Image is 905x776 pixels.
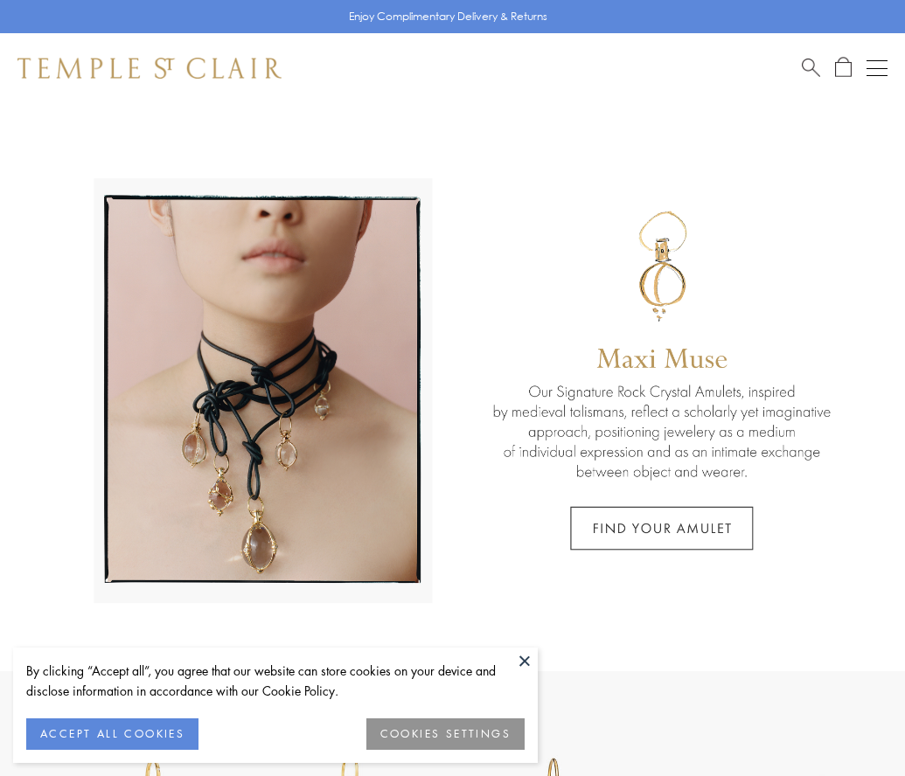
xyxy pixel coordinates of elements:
a: Open Shopping Bag [835,57,852,79]
button: COOKIES SETTINGS [366,718,525,750]
button: ACCEPT ALL COOKIES [26,718,198,750]
button: Open navigation [867,58,888,79]
img: Temple St. Clair [17,58,282,79]
p: Enjoy Complimentary Delivery & Returns [349,8,547,25]
div: By clicking “Accept all”, you agree that our website can store cookies on your device and disclos... [26,661,525,701]
a: Search [802,57,820,79]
